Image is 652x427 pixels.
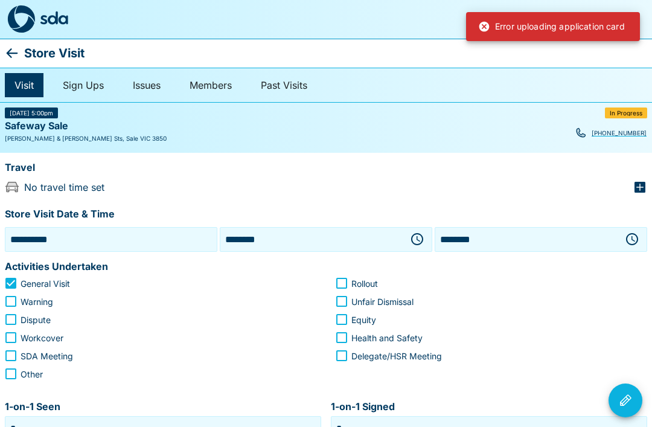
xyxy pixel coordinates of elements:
[10,110,53,116] span: [DATE] 5:00pm
[223,230,400,249] input: Choose time, selected time is 5:00 PM
[40,11,68,25] img: sda-logotype.svg
[53,73,113,97] a: Sign Ups
[5,118,68,134] p: Safeway Sale
[21,350,73,362] span: SDA Meeting
[24,43,85,63] p: Store Visit
[351,313,376,326] span: Equity
[331,400,647,414] label: 1-on-1 Signed
[5,73,43,97] a: Visit
[8,230,214,249] input: Choose date, selected date is 11 Sep 2025
[553,5,582,34] button: menu
[5,134,647,143] div: [PERSON_NAME] & [PERSON_NAME] Sts, Sale VIC 3850
[21,277,70,290] span: General Visit
[610,110,642,116] span: In Progress
[438,230,615,249] input: Choose time, selected time is 6:15 PM
[616,5,645,34] button: menu
[180,73,241,97] a: Members
[21,295,53,308] span: Warning
[575,127,647,139] a: [PHONE_NUMBER]
[5,207,115,222] p: Store Visit Date & Time
[21,332,63,344] span: Workcover
[24,180,104,194] p: No travel time set
[609,384,642,417] button: Visit Actions
[5,259,108,275] p: Activities Undertaken
[478,16,625,37] div: Error uploading application card
[7,5,35,33] img: sda-logo-dark.svg
[351,332,423,344] span: Health and Safety
[587,5,616,34] button: Add Store Visit
[251,73,317,97] a: Past Visits
[123,73,170,97] a: Issues
[5,400,321,414] label: 1-on-1 Seen
[351,350,442,362] span: Delegate/HSR Meeting
[21,313,51,326] span: Dispute
[351,277,378,290] span: Rollout
[21,368,43,380] span: Other
[5,160,35,176] p: Travel
[592,128,647,138] p: [PHONE_NUMBER]
[351,295,414,308] span: Unfair Dismissal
